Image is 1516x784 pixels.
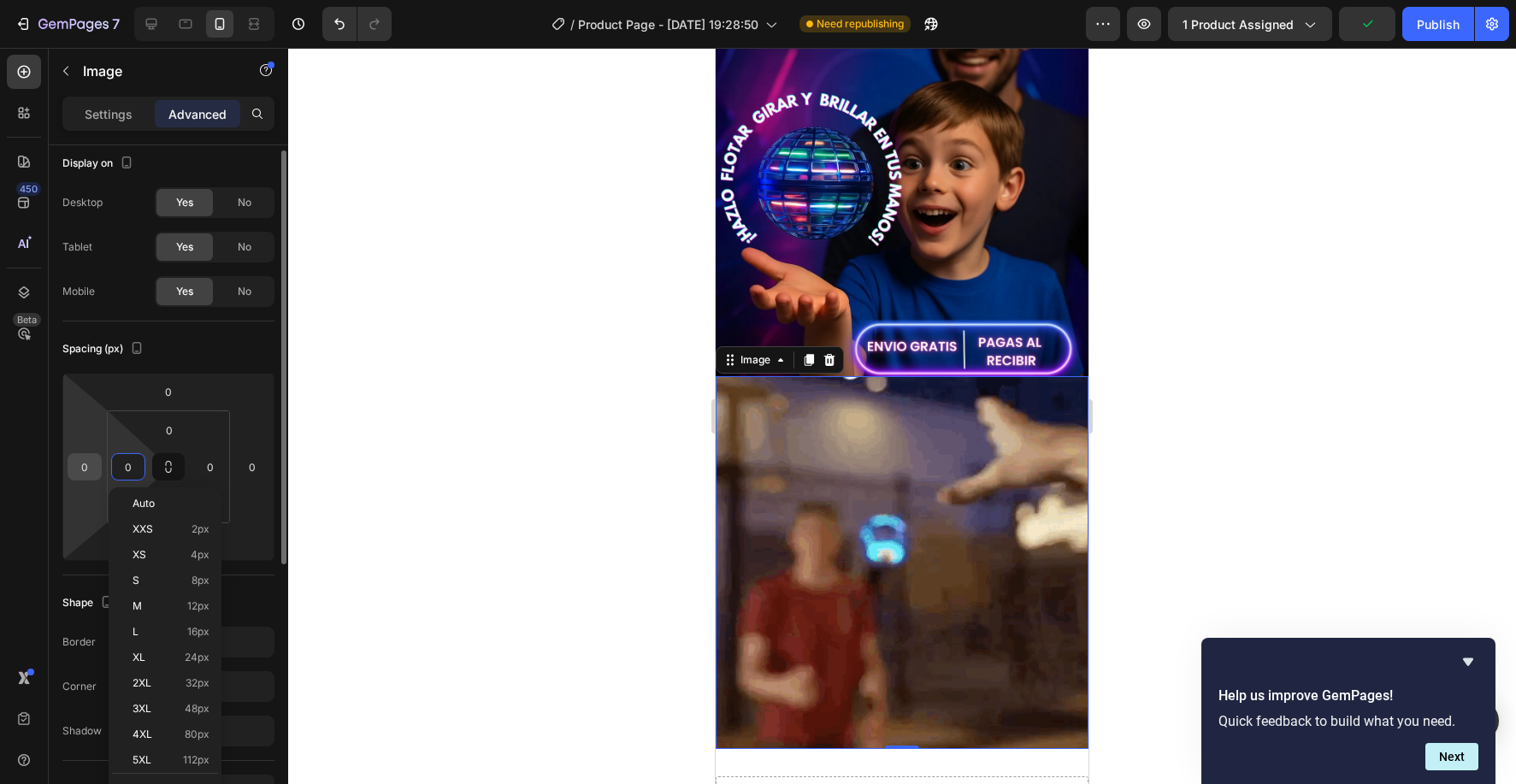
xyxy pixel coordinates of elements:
[1425,743,1478,770] button: Next question
[62,338,147,361] div: Spacing (px)
[183,754,209,766] span: 112px
[239,454,265,480] input: 0
[112,14,120,34] p: 7
[72,454,97,480] input: 0
[62,284,95,299] div: Mobile
[1458,651,1478,672] button: Hide survey
[62,634,96,650] div: Border
[570,15,575,33] span: /
[176,239,193,255] span: Yes
[16,182,41,196] div: 450
[133,728,152,740] span: 4XL
[1218,651,1478,770] div: Help us improve GemPages!
[83,61,228,81] p: Image
[7,7,127,41] button: 7
[62,239,92,255] div: Tablet
[62,679,97,694] div: Corner
[578,15,758,33] span: Product Page - [DATE] 19:28:50
[817,16,904,32] span: Need republishing
[238,239,251,255] span: No
[1168,7,1332,41] button: 1 product assigned
[176,284,193,299] span: Yes
[115,454,141,480] input: 0px
[13,313,41,327] div: Beta
[133,754,151,766] span: 5XL
[151,379,186,404] input: 0
[152,417,186,443] input: 0px
[168,105,227,123] p: Advanced
[62,152,137,175] div: Display on
[238,195,251,210] span: No
[238,284,251,299] span: No
[716,48,1088,784] iframe: Design area
[176,195,193,210] span: Yes
[1183,15,1294,33] span: 1 product assigned
[62,723,102,739] div: Shadow
[62,195,103,210] div: Desktop
[322,7,392,41] div: Undo/Redo
[185,728,209,740] span: 80px
[190,635,270,651] div: Add...
[190,724,270,740] div: Add...
[198,454,223,480] input: 0px
[1218,713,1478,729] p: Quick feedback to build what you need.
[1218,686,1478,706] h2: Help us improve GemPages!
[1402,7,1474,41] button: Publish
[62,592,117,615] div: Shape
[1417,15,1460,33] div: Publish
[190,680,270,695] div: Add...
[85,105,133,123] p: Settings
